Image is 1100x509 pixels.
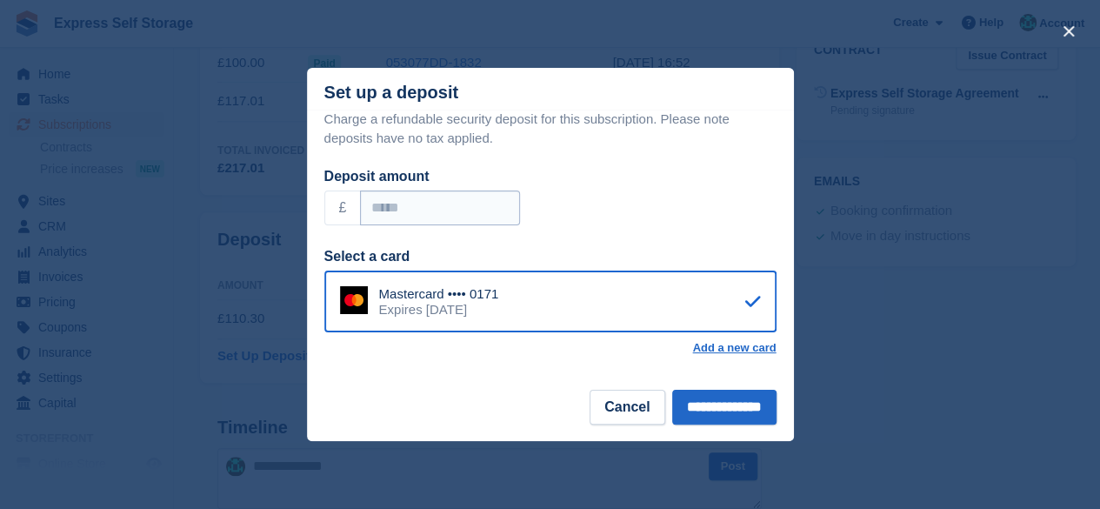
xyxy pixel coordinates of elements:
div: Expires [DATE] [379,302,499,318]
button: Cancel [590,390,664,425]
img: Mastercard Logo [340,286,368,314]
label: Deposit amount [324,169,430,184]
div: Select a card [324,246,777,267]
a: Add a new card [692,341,776,355]
button: close [1055,17,1083,45]
div: Mastercard •••• 0171 [379,286,499,302]
p: Charge a refundable security deposit for this subscription. Please note deposits have no tax appl... [324,110,777,149]
div: Set up a deposit [324,83,458,103]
